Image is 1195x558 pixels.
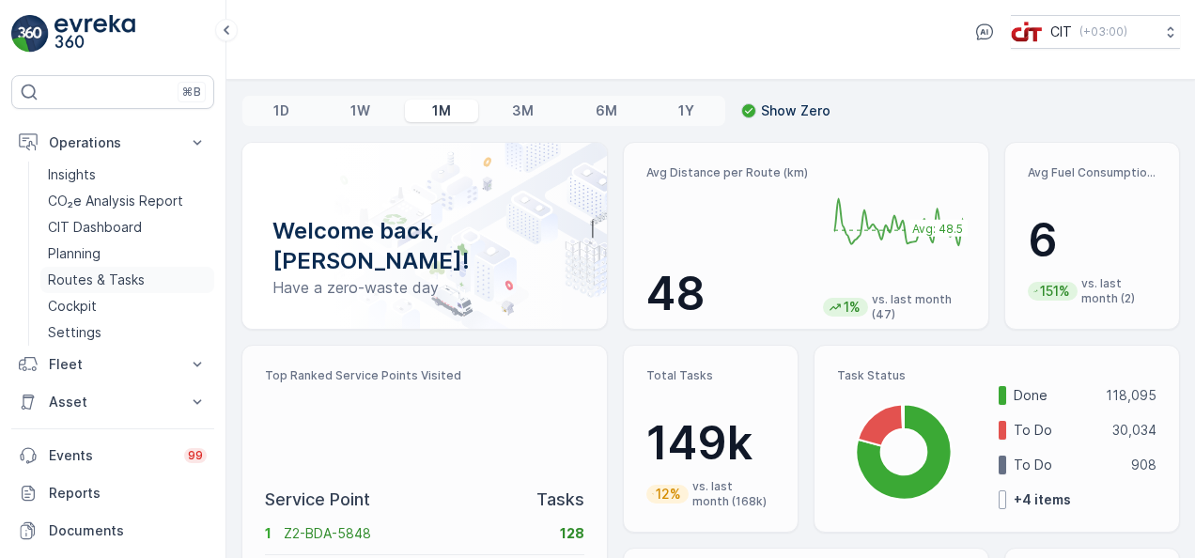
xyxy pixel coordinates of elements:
p: 6M [596,101,617,120]
a: Documents [11,512,214,550]
p: ⌘B [182,85,201,100]
p: 99 [187,447,204,464]
p: 3M [512,101,534,120]
p: vs. last month (47) [872,292,972,322]
a: Settings [40,319,214,346]
a: Insights [40,162,214,188]
p: Settings [48,323,101,342]
p: Have a zero-waste day [272,276,577,299]
p: Tasks [536,487,584,513]
a: Planning [40,240,214,267]
p: Events [49,446,173,465]
p: CIT [1050,23,1072,41]
p: CO₂e Analysis Report [48,192,183,210]
p: Task Status [837,368,1156,383]
p: Avg Distance per Route (km) [646,165,808,180]
p: 12% [654,485,683,504]
img: logo [11,15,49,53]
p: Top Ranked Service Points Visited [265,368,584,383]
a: CO₂e Analysis Report [40,188,214,214]
p: 30,034 [1112,421,1156,440]
p: Avg Fuel Consumption per Route (lt) [1028,165,1156,180]
p: 1D [273,101,289,120]
p: To Do [1014,421,1100,440]
p: Total Tasks [646,368,775,383]
p: Fleet [49,355,177,374]
p: Show Zero [761,101,830,120]
p: ( +03:00 ) [1079,24,1127,39]
p: To Do [1014,456,1119,474]
img: cit-logo_pOk6rL0.png [1011,22,1043,42]
p: 1% [842,298,862,317]
p: Service Point [265,487,370,513]
p: Cockpit [48,297,97,316]
p: Reports [49,484,207,503]
button: Asset [11,383,214,421]
p: 151% [1038,282,1072,301]
a: CIT Dashboard [40,214,214,240]
p: 118,095 [1106,386,1156,405]
p: 149k [646,415,775,472]
p: CIT Dashboard [48,218,142,237]
p: Documents [49,521,207,540]
button: Operations [11,124,214,162]
p: 1 [265,524,272,543]
p: 48 [646,266,808,322]
a: Events99 [11,437,214,474]
p: vs. last month (168k) [692,479,775,509]
button: Fleet [11,346,214,383]
a: Routes & Tasks [40,267,214,293]
a: Cockpit [40,293,214,319]
p: Routes & Tasks [48,271,145,289]
p: vs. last month (2) [1081,276,1156,306]
button: CIT(+03:00) [1011,15,1180,49]
p: 1Y [678,101,694,120]
p: 6 [1028,212,1156,269]
p: Done [1014,386,1094,405]
p: 908 [1131,456,1156,474]
img: logo_light-DOdMpM7g.png [54,15,135,53]
p: Asset [49,393,177,411]
p: + 4 items [1014,490,1071,509]
p: Planning [48,244,101,263]
p: 1M [432,101,451,120]
a: Reports [11,474,214,512]
p: Welcome back, [PERSON_NAME]! [272,216,577,276]
p: Operations [49,133,177,152]
p: 128 [560,524,584,543]
p: Insights [48,165,96,184]
p: Z2-BDA-5848 [284,524,548,543]
p: 1W [350,101,370,120]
